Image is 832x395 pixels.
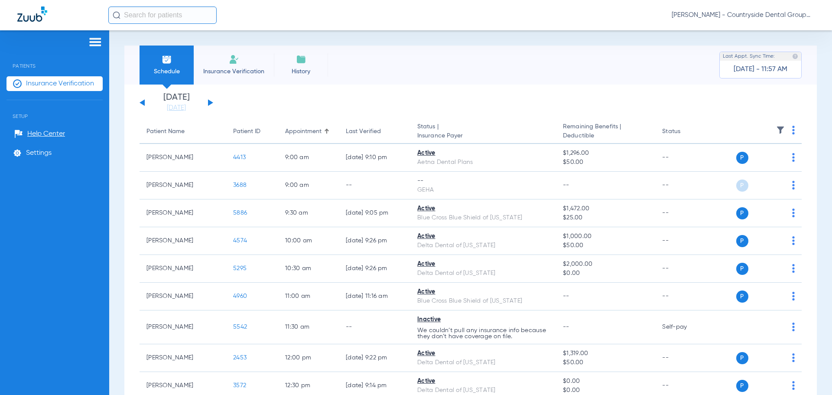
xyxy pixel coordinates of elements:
[417,204,549,213] div: Active
[88,37,102,47] img: hamburger-icon
[417,158,549,167] div: Aetna Dental Plans
[410,120,556,144] th: Status |
[417,386,549,395] div: Delta Dental of [US_STATE]
[229,54,239,65] img: Manual Insurance Verification
[233,127,260,136] div: Patient ID
[655,344,714,372] td: --
[14,130,65,138] a: Help Center
[285,127,322,136] div: Appointment
[736,152,748,164] span: P
[417,186,549,195] div: GEHA
[563,377,648,386] span: $0.00
[6,100,103,119] span: Setup
[792,381,795,390] img: group-dot-blue.svg
[655,227,714,255] td: --
[278,144,339,172] td: 9:00 AM
[233,182,247,188] span: 3688
[140,255,226,283] td: [PERSON_NAME]
[563,349,648,358] span: $1,319.00
[736,380,748,392] span: P
[563,232,648,241] span: $1,000.00
[655,172,714,199] td: --
[417,349,549,358] div: Active
[278,227,339,255] td: 10:00 AM
[162,54,172,65] img: Schedule
[417,377,549,386] div: Active
[563,213,648,222] span: $25.00
[339,283,410,310] td: [DATE] 11:16 AM
[792,236,795,245] img: group-dot-blue.svg
[563,269,648,278] span: $0.00
[792,53,798,59] img: last sync help info
[417,287,549,297] div: Active
[655,255,714,283] td: --
[339,344,410,372] td: [DATE] 9:22 PM
[736,207,748,219] span: P
[26,149,52,157] span: Settings
[233,127,271,136] div: Patient ID
[736,235,748,247] span: P
[200,67,267,76] span: Insurance Verification
[563,386,648,395] span: $0.00
[417,131,549,140] span: Insurance Payer
[417,315,549,324] div: Inactive
[563,293,569,299] span: --
[417,241,549,250] div: Delta Dental of [US_STATE]
[736,180,748,192] span: P
[563,204,648,213] span: $1,472.00
[146,67,187,76] span: Schedule
[339,199,410,227] td: [DATE] 9:05 PM
[6,50,103,69] span: Patients
[339,255,410,283] td: [DATE] 9:26 PM
[792,264,795,273] img: group-dot-blue.svg
[556,120,655,144] th: Remaining Benefits |
[233,382,246,388] span: 3572
[285,127,332,136] div: Appointment
[736,352,748,364] span: P
[278,199,339,227] td: 9:30 AM
[417,269,549,278] div: Delta Dental of [US_STATE]
[233,293,247,299] span: 4960
[723,52,775,61] span: Last Appt. Sync Time:
[792,153,795,162] img: group-dot-blue.svg
[339,310,410,344] td: --
[417,232,549,241] div: Active
[146,127,185,136] div: Patient Name
[417,297,549,306] div: Blue Cross Blue Shield of [US_STATE]
[140,144,226,172] td: [PERSON_NAME]
[655,120,714,144] th: Status
[417,327,549,340] p: We couldn’t pull any insurance info because they don’t have coverage on file.
[563,241,648,250] span: $50.00
[672,11,815,20] span: [PERSON_NAME] - Countryside Dental Group
[655,199,714,227] td: --
[278,283,339,310] td: 11:00 AM
[150,93,202,112] li: [DATE]
[655,310,714,344] td: Self-pay
[339,227,410,255] td: [DATE] 9:26 PM
[346,127,381,136] div: Last Verified
[339,172,410,199] td: --
[792,323,795,331] img: group-dot-blue.svg
[296,54,306,65] img: History
[417,149,549,158] div: Active
[736,291,748,303] span: P
[140,310,226,344] td: [PERSON_NAME]
[776,126,785,134] img: filter.svg
[233,154,246,160] span: 4413
[346,127,403,136] div: Last Verified
[792,209,795,217] img: group-dot-blue.svg
[792,181,795,189] img: group-dot-blue.svg
[278,344,339,372] td: 12:00 PM
[339,144,410,172] td: [DATE] 9:10 PM
[792,353,795,362] img: group-dot-blue.svg
[140,199,226,227] td: [PERSON_NAME]
[417,260,549,269] div: Active
[140,172,226,199] td: [PERSON_NAME]
[113,11,120,19] img: Search Icon
[563,182,569,188] span: --
[563,324,569,330] span: --
[792,126,795,134] img: group-dot-blue.svg
[655,144,714,172] td: --
[278,255,339,283] td: 10:30 AM
[146,127,219,136] div: Patient Name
